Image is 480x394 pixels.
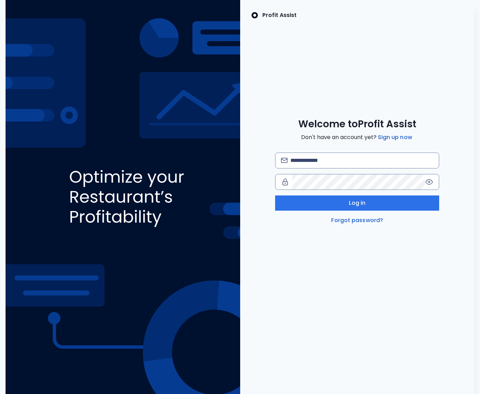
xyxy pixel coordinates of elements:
a: Sign up now [377,133,414,141]
span: Don't have an account yet? [301,133,414,141]
span: Welcome to Profit Assist [298,118,416,130]
span: Log in [349,199,365,207]
img: email [281,158,288,163]
a: Forgot password? [330,216,384,225]
button: Log in [275,195,439,211]
img: SpotOn Logo [251,11,258,19]
p: Profit Assist [262,11,297,19]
